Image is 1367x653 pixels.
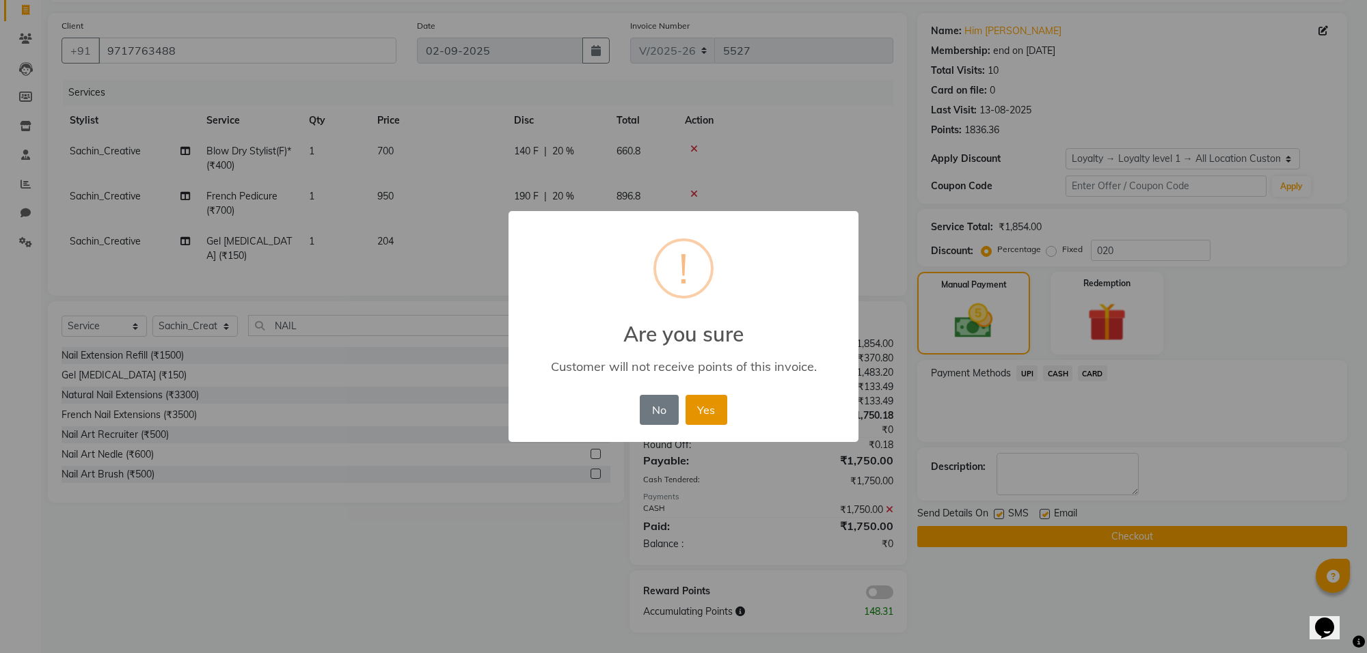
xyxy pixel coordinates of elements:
[679,241,688,296] div: !
[509,305,858,346] h2: Are you sure
[528,359,839,374] div: Customer will not receive points of this invoice.
[686,395,727,425] button: Yes
[640,395,678,425] button: No
[1310,598,1353,639] iframe: chat widget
